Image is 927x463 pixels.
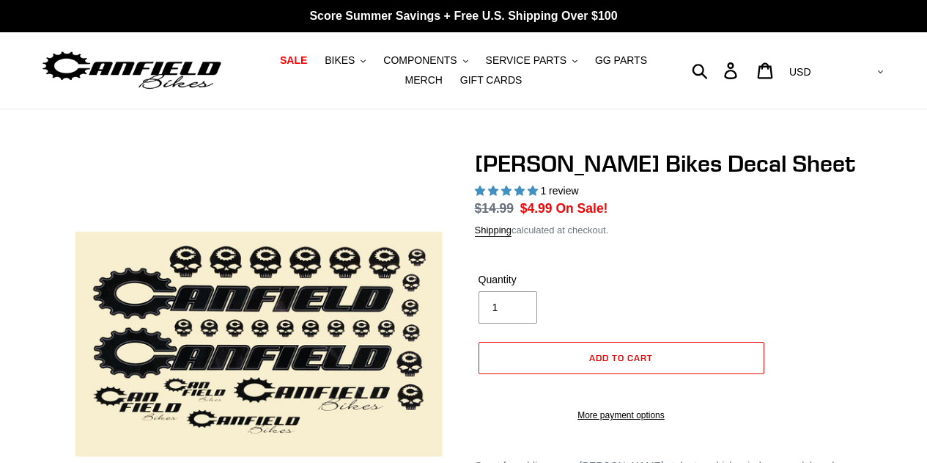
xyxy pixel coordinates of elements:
[383,54,457,67] span: COMPONENTS
[40,48,224,94] img: Canfield Bikes
[595,54,647,67] span: GG PARTS
[453,70,530,90] a: GIFT CARDS
[475,223,863,238] div: calculated at checkout.
[317,51,373,70] button: BIKES
[520,201,553,216] span: $4.99
[280,54,307,67] span: SALE
[405,74,443,87] span: MERCH
[475,201,514,216] s: $14.99
[398,70,450,90] a: MERCH
[475,150,863,178] h1: [PERSON_NAME] Bikes Decal Sheet
[486,54,566,67] span: SERVICE PARTS
[273,51,314,70] a: SALE
[325,54,355,67] span: BIKES
[479,272,618,288] label: Quantity
[460,74,522,87] span: GIFT CARDS
[555,199,607,218] span: On Sale!
[479,51,585,70] button: SERVICE PARTS
[475,225,512,237] a: Shipping
[589,352,653,363] span: Add to cart
[376,51,475,70] button: COMPONENTS
[540,185,578,197] span: 1 review
[475,185,541,197] span: 5.00 stars
[479,409,764,422] a: More payment options
[479,342,764,374] button: Add to cart
[588,51,654,70] a: GG PARTS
